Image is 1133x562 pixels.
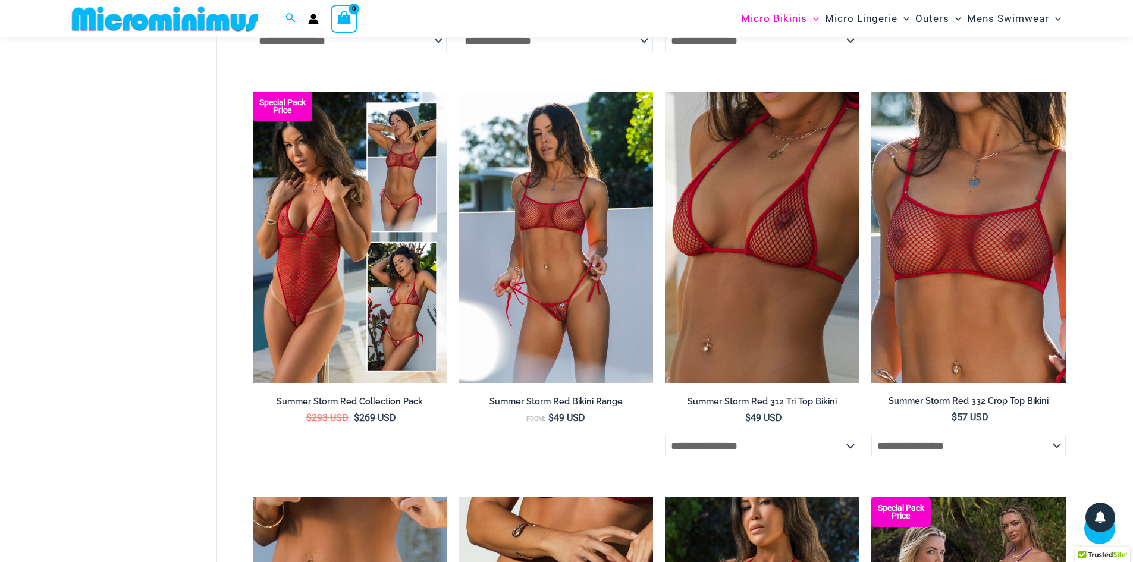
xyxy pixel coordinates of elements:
[964,4,1064,34] a: Mens SwimwearMenu ToggleMenu Toggle
[871,395,1066,411] a: Summer Storm Red 332 Crop Top Bikini
[949,4,961,34] span: Menu Toggle
[897,4,909,34] span: Menu Toggle
[459,92,653,383] img: Summer Storm Red 332 Crop Top 449 Thong 02
[967,4,1049,34] span: Mens Swimwear
[825,4,897,34] span: Micro Lingerie
[459,92,653,383] a: Summer Storm Red 332 Crop Top 449 Thong 02Summer Storm Red 332 Crop Top 449 Thong 03Summer Storm ...
[665,396,859,407] h2: Summer Storm Red 312 Tri Top Bikini
[308,14,319,24] a: Account icon link
[459,396,653,412] a: Summer Storm Red Bikini Range
[548,412,585,423] bdi: 49 USD
[736,2,1066,36] nav: Site Navigation
[738,4,822,34] a: Micro BikinisMenu ToggleMenu Toggle
[952,412,957,423] span: $
[1049,4,1061,34] span: Menu Toggle
[354,412,359,423] span: $
[912,4,964,34] a: OutersMenu ToggleMenu Toggle
[306,412,312,423] span: $
[665,92,859,383] img: Summer Storm Red 312 Tri Top 01
[822,4,912,34] a: Micro LingerieMenu ToggleMenu Toggle
[665,396,859,412] a: Summer Storm Red 312 Tri Top Bikini
[741,4,807,34] span: Micro Bikinis
[285,11,296,26] a: Search icon link
[459,396,653,407] h2: Summer Storm Red Bikini Range
[526,415,545,423] span: From:
[665,92,859,383] a: Summer Storm Red 312 Tri Top 01Summer Storm Red 312 Tri Top 449 Thong 04Summer Storm Red 312 Tri ...
[915,4,949,34] span: Outers
[871,395,1066,407] h2: Summer Storm Red 332 Crop Top Bikini
[871,92,1066,383] img: Summer Storm Red 332 Crop Top 01
[354,412,396,423] bdi: 269 USD
[67,5,263,32] img: MM SHOP LOGO FLAT
[871,504,931,520] b: Special Pack Price
[253,396,447,412] a: Summer Storm Red Collection Pack
[253,92,447,383] a: Summer Storm Red Collection Pack F Summer Storm Red Collection Pack BSummer Storm Red Collection ...
[253,99,312,114] b: Special Pack Price
[331,5,358,32] a: View Shopping Cart, empty
[871,92,1066,383] a: Summer Storm Red 332 Crop Top 01Summer Storm Red 332 Crop Top 449 Thong 03Summer Storm Red 332 Cr...
[306,412,349,423] bdi: 293 USD
[548,412,554,423] span: $
[253,92,447,383] img: Summer Storm Red Collection Pack F
[745,412,751,423] span: $
[807,4,819,34] span: Menu Toggle
[745,412,782,423] bdi: 49 USD
[253,396,447,407] h2: Summer Storm Red Collection Pack
[952,412,988,423] bdi: 57 USD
